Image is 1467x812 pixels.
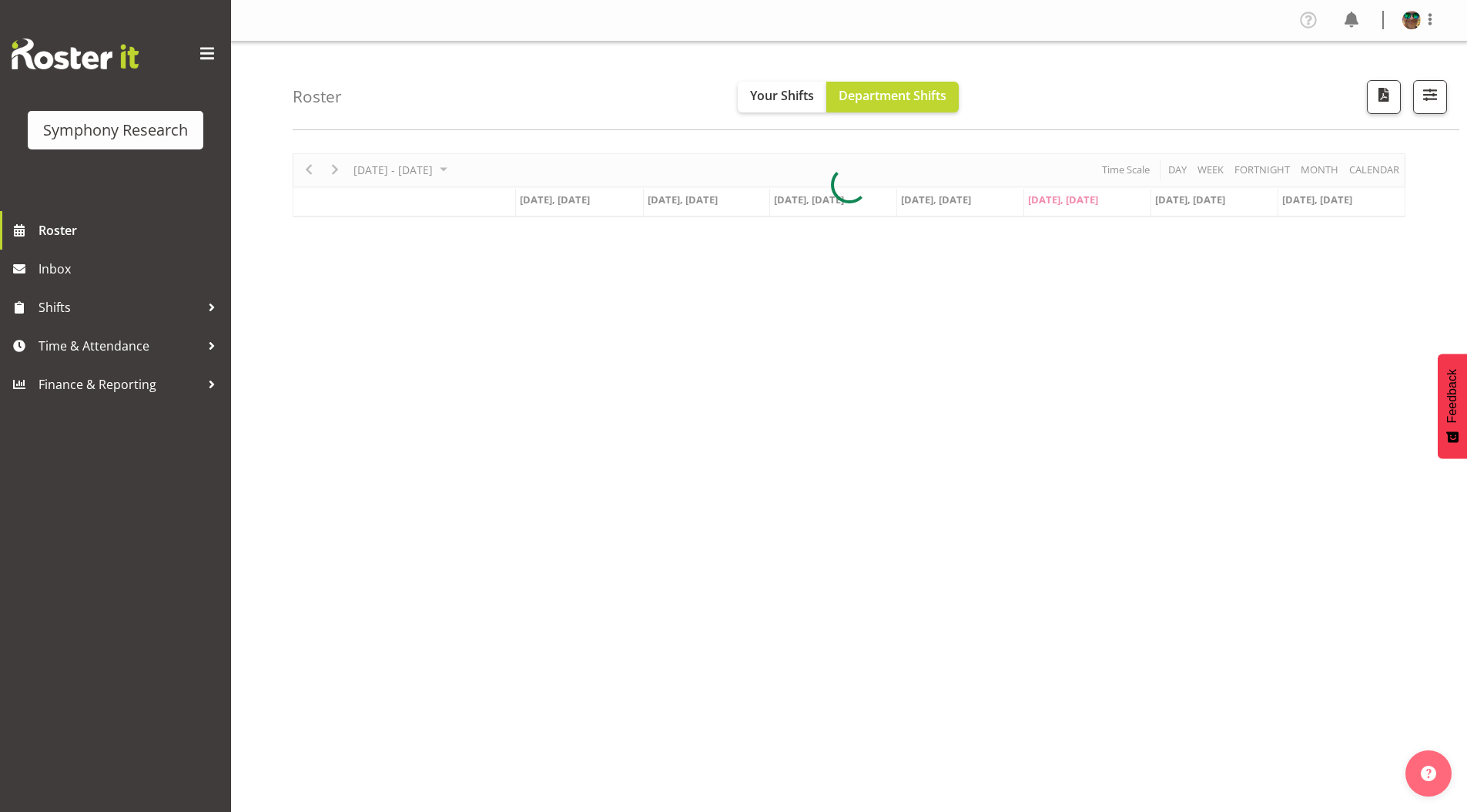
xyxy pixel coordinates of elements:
[39,334,200,357] span: Time & Attendance
[839,87,946,104] span: Department Shifts
[1438,354,1467,458] button: Feedback - Show survey
[826,82,959,112] button: Department Shifts
[12,39,139,69] img: Rosterit website logo
[43,119,188,142] div: Symphony Research
[1413,80,1447,114] button: Filter Shifts
[39,296,200,319] span: Shifts
[39,257,223,280] span: Inbox
[1402,11,1421,29] img: said-a-husainf550afc858a57597b0cc8f557ce64376.png
[750,87,814,104] span: Your Shifts
[39,373,200,396] span: Finance & Reporting
[1445,369,1459,423] span: Feedback
[293,88,342,106] h4: Roster
[1421,766,1436,781] img: help-xxl-2.png
[738,82,826,112] button: Your Shifts
[39,219,223,242] span: Roster
[1367,80,1401,114] button: Download a PDF of the roster according to the set date range.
